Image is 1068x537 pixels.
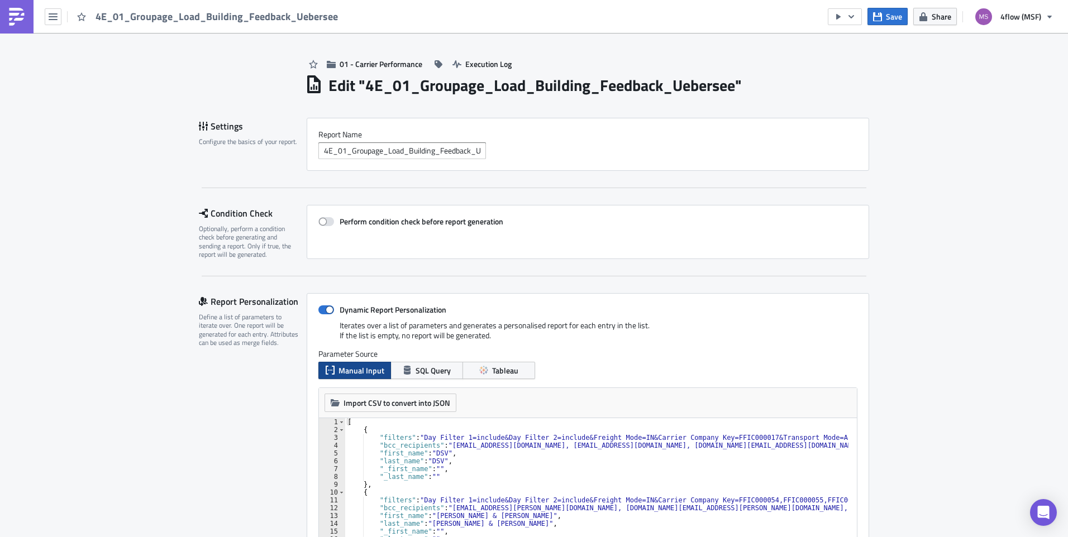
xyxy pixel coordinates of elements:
[319,418,345,426] div: 1
[321,55,428,73] button: 01 - Carrier Performance
[4,29,533,38] p: Please provide information about which transport orders will be delivered by which truck and whic...
[390,362,463,379] button: SQL Query
[338,365,384,376] span: Manual Input
[319,496,345,504] div: 11
[199,118,307,135] div: Settings
[319,473,345,481] div: 8
[319,512,345,520] div: 13
[319,528,345,535] div: 15
[886,11,902,22] span: Save
[318,130,857,140] label: Report Nam﻿e
[319,449,345,457] div: 5
[465,58,512,70] span: Execution Log
[199,137,299,146] div: Configure the basics of your report.
[199,224,299,259] div: Optionally, perform a condition check before generating and sending a report. Only if true, the r...
[319,434,345,442] div: 3
[96,10,339,23] span: 4E_01_Groupage_Load_Building_Feedback_Uebersee
[416,365,451,376] span: SQL Query
[4,84,533,102] p: Best regards, MSF Transport Control Tower
[340,215,503,227] strong: Perform condition check before report generation
[199,293,307,310] div: Report Personalization
[319,426,345,434] div: 2
[318,349,857,359] label: Parameter Source
[325,394,456,412] button: Import CSV to convert into JSON
[4,63,533,80] p: Your feedback is requested until 14:00 latest 1 working day before delivery (17:00 latest in case...
[199,205,307,222] div: Condition Check
[1000,11,1041,22] span: 4flow (MSF)
[318,320,857,349] div: Iterates over a list of parameters and generates a personalised report for each entry in the list...
[319,442,345,449] div: 4
[340,304,446,315] strong: Dynamic Report Personalization
[340,58,422,70] span: 01 - Carrier Performance
[319,465,345,473] div: 7
[344,397,450,409] span: Import CSV to convert into JSON
[974,7,993,26] img: Avatar
[328,75,742,95] h1: Edit " 4E_01_Groupage_Load_Building_Feedback_Uebersee "
[199,313,299,347] div: Define a list of parameters to iterate over. One report will be generated for each entry. Attribu...
[932,11,951,22] span: Share
[969,4,1060,29] button: 4flow (MSF)
[1030,499,1057,526] div: Open Intercom Messenger
[4,41,533,59] p: Please note that your information is required for those transports, that will be delivered on the...
[4,4,533,114] body: Rich Text Area. Press ALT-0 for help.
[319,520,345,528] div: 14
[492,365,518,376] span: Tableau
[319,488,345,496] div: 10
[319,481,345,488] div: 9
[447,55,517,73] button: Execution Log
[319,457,345,465] div: 6
[318,362,391,379] button: Manual Input
[913,8,957,25] button: Share
[4,17,533,26] p: Attached Air/Sea transport orders have to be delivered within the next 8 working days at [GEOGRAP...
[319,504,345,512] div: 12
[463,362,535,379] button: Tableau
[867,8,908,25] button: Save
[8,8,26,26] img: PushMetrics
[4,4,533,13] p: Hello!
